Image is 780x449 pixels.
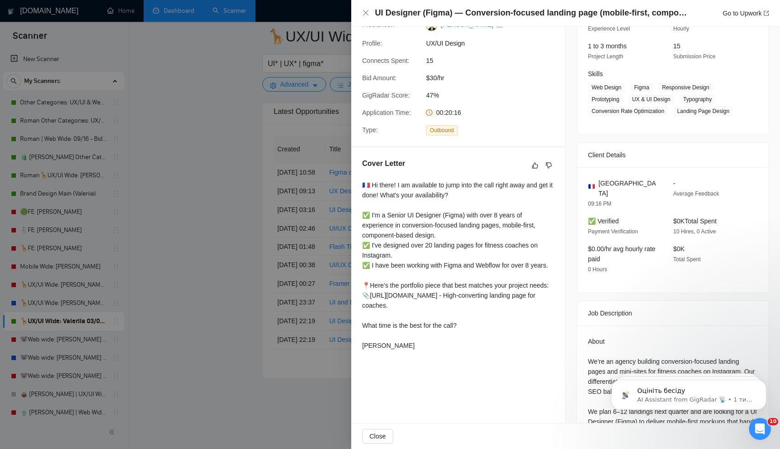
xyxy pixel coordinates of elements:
span: $30/hr [426,73,563,83]
span: $0.00/hr avg hourly rate paid [588,245,655,263]
span: Average Feedback [673,191,719,197]
div: Client Details [588,143,758,167]
span: Connects Spent: [362,57,410,64]
h5: Cover Letter [362,158,405,169]
span: Landing Page Design [673,106,733,116]
span: 15 [426,56,563,66]
iframe: Intercom live chat [749,418,771,440]
span: Application Time: [362,109,411,116]
span: Type: [362,126,378,134]
span: [GEOGRAPHIC_DATA] [598,178,659,198]
span: ✅ Verified [588,217,619,225]
span: 09:16 PM [588,201,611,207]
span: Typography [680,94,716,104]
span: GigRadar Score: [362,92,410,99]
span: Total Spent [673,256,701,263]
button: like [530,160,541,171]
span: $0K [673,245,685,253]
span: Skills [588,70,603,77]
span: Responsive Design [659,83,713,93]
a: Go to Upworkexport [723,10,769,17]
span: Figma [630,83,653,93]
span: clock-circle [426,109,432,116]
span: dislike [546,162,552,169]
span: Experience Level [588,26,630,32]
span: Close [369,431,386,441]
span: $0K Total Spent [673,217,717,225]
img: 🇫🇷 [588,183,595,190]
span: 0 Hours [588,266,607,273]
div: Job Description [588,301,758,325]
button: dislike [543,160,554,171]
span: 00:20:16 [436,109,461,116]
span: Profile: [362,40,382,47]
span: 15 [673,42,681,50]
span: 10 Hires, 0 Active [673,228,716,235]
span: Payment Verification [588,228,638,235]
h4: UI Designer (Figma) — Conversion-focused landing page (mobile-first, component-based) [375,7,690,19]
span: Prototyping [588,94,623,104]
span: UX & UI Design [629,94,674,104]
span: Outbound [426,125,458,135]
div: 🇫🇷 Hi there! I am available to jump into the call right away and get it done! What's your availab... [362,180,554,351]
span: 10 [768,418,778,425]
button: Close [362,429,393,444]
span: Project Length [588,53,623,60]
button: Close [362,9,369,17]
span: Submission Price [673,53,716,60]
span: Web Design [588,83,625,93]
span: Hourly [673,26,689,32]
span: export [764,10,769,16]
span: 1 to 3 months [588,42,627,50]
span: Conversion Rate Optimization [588,106,668,116]
span: - [673,180,676,187]
span: 47% [426,90,563,100]
span: UX/UI Design [426,38,563,48]
iframe: Intercom notifications повідомлення [598,361,780,424]
span: close [362,9,369,16]
span: Bid Amount: [362,74,397,82]
span: like [532,162,538,169]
